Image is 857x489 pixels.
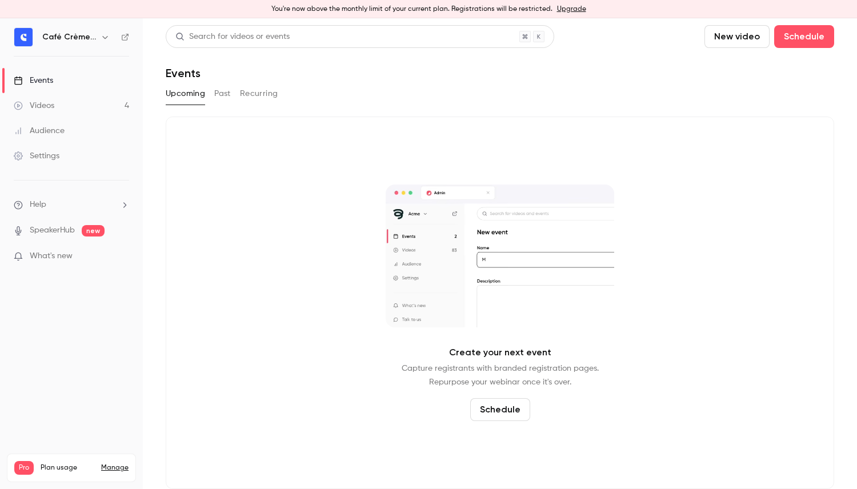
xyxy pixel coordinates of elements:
button: Upcoming [166,85,205,103]
h6: Café Crème Club [42,31,96,43]
button: New video [704,25,770,48]
a: Upgrade [557,5,586,14]
div: Videos [14,100,54,111]
div: Events [14,75,53,86]
div: Search for videos or events [175,31,290,43]
li: help-dropdown-opener [14,199,129,211]
button: Schedule [470,398,530,421]
span: new [82,225,105,237]
button: Past [214,85,231,103]
span: Pro [14,461,34,475]
button: Recurring [240,85,278,103]
div: Audience [14,125,65,137]
button: Schedule [774,25,834,48]
a: Manage [101,463,129,472]
div: Settings [14,150,59,162]
iframe: Noticeable Trigger [115,251,129,262]
span: Help [30,199,46,211]
span: What's new [30,250,73,262]
p: Capture registrants with branded registration pages. Repurpose your webinar once it's over. [402,362,599,389]
img: Café Crème Club [14,28,33,46]
h1: Events [166,66,201,80]
a: SpeakerHub [30,225,75,237]
p: Create your next event [449,346,551,359]
span: Plan usage [41,463,94,472]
